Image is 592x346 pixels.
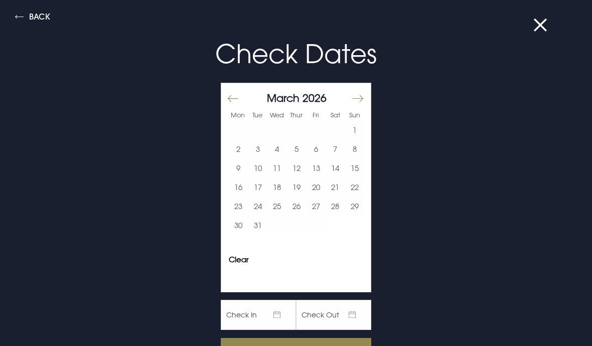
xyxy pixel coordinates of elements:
[229,140,248,159] td: Choose Monday, March 2, 2026 as your start date.
[248,178,268,197] button: 17
[229,216,248,235] td: Choose Monday, March 30, 2026 as your start date.
[267,197,287,216] td: Choose Wednesday, March 25, 2026 as your start date.
[248,140,268,159] td: Choose Tuesday, March 3, 2026 as your start date.
[345,140,364,159] button: 8
[229,178,248,197] td: Choose Monday, March 16, 2026 as your start date.
[326,197,345,216] button: 28
[248,159,268,178] td: Choose Tuesday, March 10, 2026 as your start date.
[267,159,287,178] td: Choose Wednesday, March 11, 2026 as your start date.
[57,35,535,73] p: Check Dates
[306,197,326,216] button: 27
[287,140,307,159] td: Choose Thursday, March 5, 2026 as your start date.
[227,88,239,109] button: Move backward to switch to the previous month.
[229,159,248,178] td: Choose Monday, March 9, 2026 as your start date.
[306,140,326,159] td: Choose Friday, March 6, 2026 as your start date.
[345,121,364,140] button: 1
[248,140,268,159] button: 3
[287,197,307,216] button: 26
[306,159,326,178] td: Choose Friday, March 13, 2026 as your start date.
[248,178,268,197] td: Choose Tuesday, March 17, 2026 as your start date.
[326,159,345,178] td: Choose Saturday, March 14, 2026 as your start date.
[306,159,326,178] button: 13
[267,140,287,159] td: Choose Wednesday, March 4, 2026 as your start date.
[287,140,307,159] button: 5
[267,178,287,197] button: 18
[306,178,326,197] button: 20
[229,178,248,197] button: 16
[326,178,345,197] button: 21
[248,159,268,178] button: 10
[326,197,345,216] td: Choose Saturday, March 28, 2026 as your start date.
[306,140,326,159] button: 6
[248,216,268,235] td: Choose Tuesday, March 31, 2026 as your start date.
[248,216,268,235] button: 31
[326,140,345,159] td: Choose Saturday, March 7, 2026 as your start date.
[229,140,248,159] button: 2
[296,300,371,330] span: Check Out
[287,159,307,178] td: Choose Thursday, March 12, 2026 as your start date.
[351,88,363,109] button: Move forward to switch to the next month.
[248,197,268,216] td: Choose Tuesday, March 24, 2026 as your start date.
[267,159,287,178] button: 11
[345,159,364,178] td: Choose Sunday, March 15, 2026 as your start date.
[248,197,268,216] button: 24
[229,197,248,216] button: 23
[326,178,345,197] td: Choose Saturday, March 21, 2026 as your start date.
[345,140,364,159] td: Choose Sunday, March 8, 2026 as your start date.
[326,140,345,159] button: 7
[229,197,248,216] td: Choose Monday, March 23, 2026 as your start date.
[303,91,327,104] span: 2026
[345,178,364,197] button: 22
[345,159,364,178] button: 15
[345,197,364,216] button: 29
[229,256,249,263] button: Clear
[345,197,364,216] td: Choose Sunday, March 29, 2026 as your start date.
[267,197,287,216] button: 25
[287,178,307,197] button: 19
[229,159,248,178] button: 9
[267,178,287,197] td: Choose Wednesday, March 18, 2026 as your start date.
[306,197,326,216] td: Choose Friday, March 27, 2026 as your start date.
[221,300,296,330] span: Check In
[287,159,307,178] button: 12
[306,178,326,197] td: Choose Friday, March 20, 2026 as your start date.
[267,140,287,159] button: 4
[267,91,300,104] span: March
[15,13,50,24] button: Back
[229,216,248,235] button: 30
[326,159,345,178] button: 14
[345,178,364,197] td: Choose Sunday, March 22, 2026 as your start date.
[287,197,307,216] td: Choose Thursday, March 26, 2026 as your start date.
[345,121,364,140] td: Choose Sunday, March 1, 2026 as your start date.
[287,178,307,197] td: Choose Thursday, March 19, 2026 as your start date.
